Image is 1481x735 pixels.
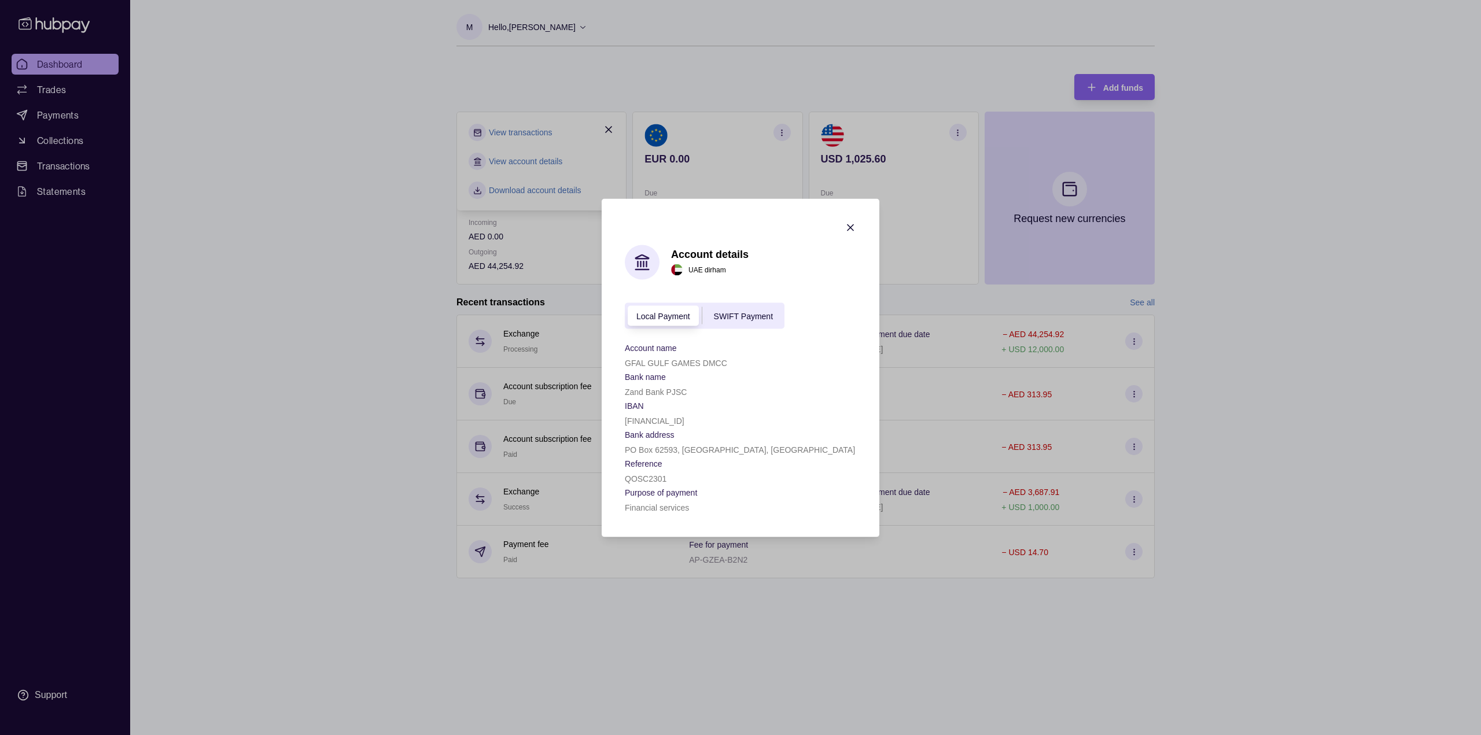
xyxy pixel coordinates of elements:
p: GFAL GULF GAMES DMCC [625,358,727,367]
span: SWIFT Payment [714,312,773,321]
p: Zand Bank PJSC [625,387,687,396]
div: accountIndex [625,302,784,328]
p: IBAN [625,401,644,410]
p: Financial services [625,503,689,512]
p: Reference [625,459,662,468]
p: Purpose of payment [625,487,697,497]
p: Bank address [625,430,675,439]
p: UAE dirham [688,264,726,276]
p: [FINANCIAL_ID] [625,416,684,425]
h1: Account details [671,248,749,261]
p: Account name [625,343,677,352]
p: Bank name [625,372,666,381]
p: QOSC2301 [625,474,666,483]
span: Local Payment [636,312,690,321]
p: PO Box 62593, [GEOGRAPHIC_DATA], [GEOGRAPHIC_DATA] [625,445,855,454]
img: ae [671,264,683,276]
